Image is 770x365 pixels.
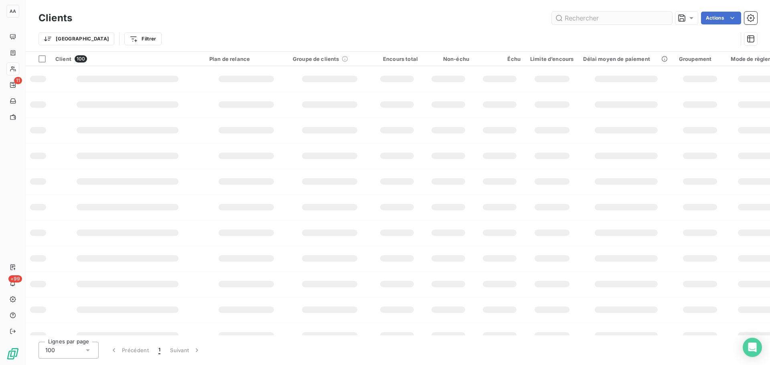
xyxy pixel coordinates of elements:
span: 11 [14,77,22,84]
button: Actions [701,12,741,24]
span: 100 [75,55,87,63]
div: Encours total [376,56,418,62]
div: Open Intercom Messenger [743,338,762,357]
div: AA [6,5,19,18]
span: Groupe de clients [293,56,339,62]
button: Suivant [165,342,206,359]
button: [GEOGRAPHIC_DATA] [38,32,114,45]
div: Non-échu [428,56,469,62]
span: 100 [45,346,55,354]
button: 1 [154,342,165,359]
span: 1 [158,346,160,354]
span: +99 [8,275,22,282]
div: Plan de relance [209,56,283,62]
div: Échu [479,56,521,62]
input: Rechercher [552,12,672,24]
button: Précédent [105,342,154,359]
div: Délai moyen de paiement [583,56,669,62]
div: Groupement [679,56,721,62]
h3: Clients [38,11,72,25]
div: Limite d’encours [530,56,573,62]
img: Logo LeanPay [6,347,19,360]
button: Filtrer [124,32,161,45]
span: Client [55,56,71,62]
